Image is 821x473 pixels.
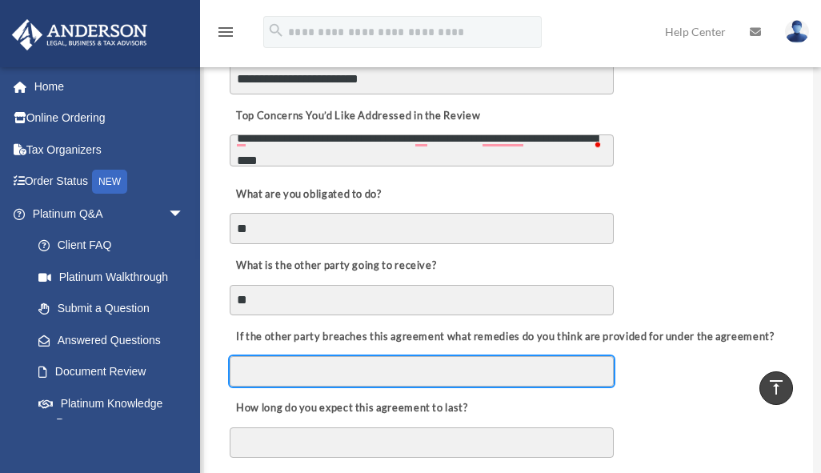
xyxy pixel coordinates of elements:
[11,102,208,134] a: Online Ordering
[785,20,809,43] img: User Pic
[11,134,208,166] a: Tax Organizers
[22,261,208,293] a: Platinum Walkthrough
[230,327,778,349] label: If the other party breaches this agreement what remedies do you think are provided for under the ...
[22,230,208,262] a: Client FAQ
[92,170,127,194] div: NEW
[216,28,235,42] a: menu
[11,198,208,230] a: Platinum Q&Aarrow_drop_down
[230,255,440,277] label: What is the other party going to receive?
[230,134,614,166] textarea: To enrich screen reader interactions, please activate Accessibility in Grammarly extension settings
[22,324,208,356] a: Answered Questions
[11,70,208,102] a: Home
[216,22,235,42] i: menu
[230,183,390,206] label: What are you obligated to do?
[767,378,786,397] i: vertical_align_top
[759,371,793,405] a: vertical_align_top
[267,22,285,39] i: search
[22,387,208,439] a: Platinum Knowledge Room
[22,293,208,325] a: Submit a Question
[11,166,208,198] a: Order StatusNEW
[168,198,200,230] span: arrow_drop_down
[230,398,471,420] label: How long do you expect this agreement to last?
[7,19,152,50] img: Anderson Advisors Platinum Portal
[22,356,200,388] a: Document Review
[230,105,484,127] label: Top Concerns You’d Like Addressed in the Review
